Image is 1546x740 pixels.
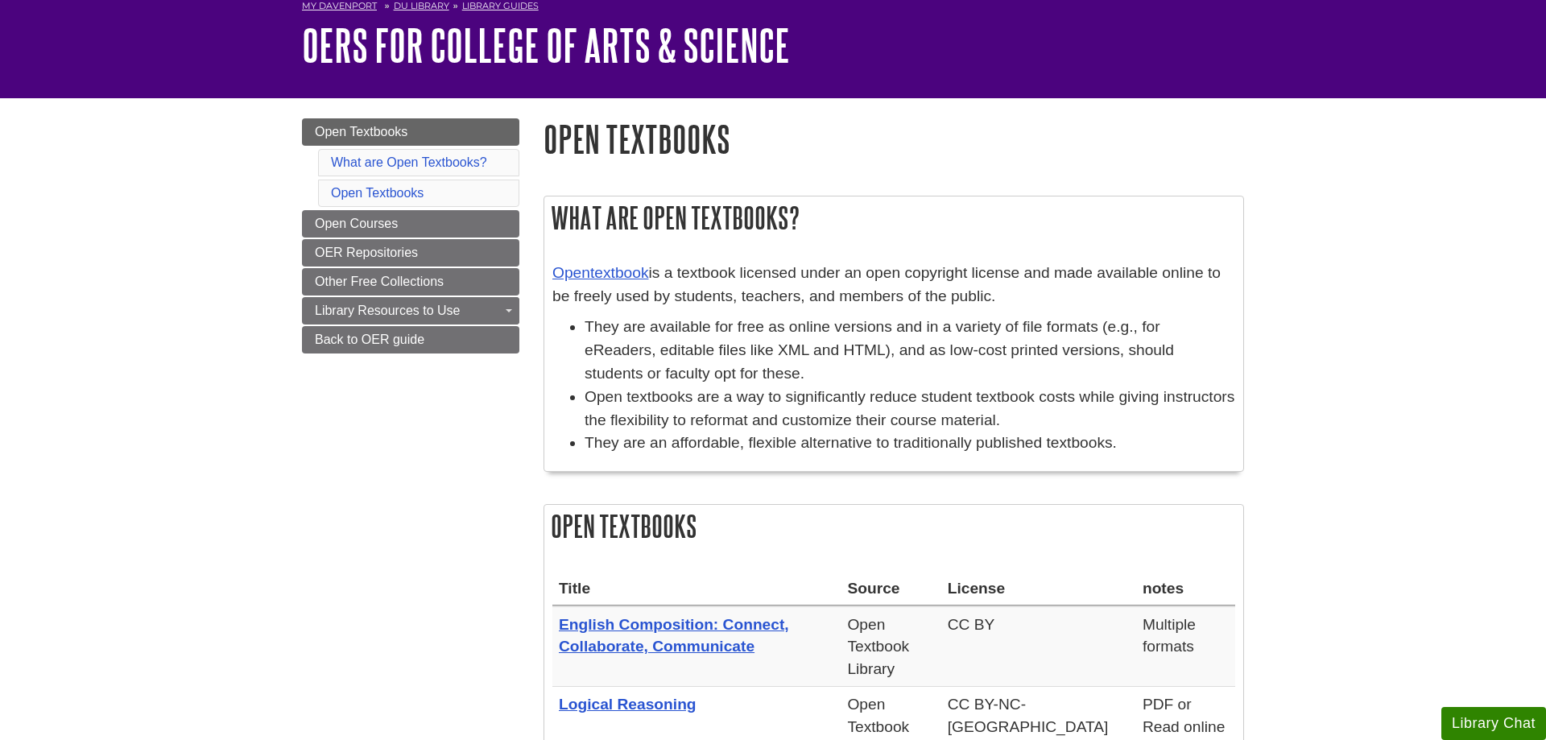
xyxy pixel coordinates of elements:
[302,326,519,353] a: Back to OER guide
[559,696,697,713] a: Logical Reasoning
[585,386,1235,432] li: Open textbooks are a way to significantly reduce student textbook costs while giving instructors ...
[941,571,1136,606] th: License
[302,268,519,296] a: Other Free Collections
[585,432,1235,455] li: They are an affordable, flexible alternative to traditionally published textbooks.
[302,239,519,267] a: OER Repositories
[1136,606,1235,687] td: Multiple formats
[315,246,418,259] span: OER Repositories
[302,297,519,325] a: Library Resources to Use
[544,505,1243,548] h2: Open Textbooks
[544,118,1244,159] h1: Open Textbooks
[315,217,398,230] span: Open Courses
[331,186,424,200] a: Open Textbooks
[841,571,940,606] th: Source
[315,333,424,346] span: Back to OER guide
[590,264,649,281] a: textbook
[302,118,519,146] a: Open Textbooks
[302,20,790,70] a: OERs for College of Arts & Science
[302,118,519,353] div: Guide Page Menu
[585,316,1235,385] li: They are available for free as online versions and in a variety of file formats (e.g., for eReade...
[941,606,1136,687] td: CC BY
[331,155,487,169] a: What are Open Textbooks?
[302,210,519,238] a: Open Courses
[552,571,841,606] th: Title
[315,304,461,317] span: Library Resources to Use
[1136,571,1235,606] th: notes
[1441,707,1546,740] button: Library Chat
[552,264,590,281] a: Open
[315,125,407,138] span: Open Textbooks
[315,275,444,288] span: Other Free Collections
[544,196,1243,239] h2: What are Open Textbooks?
[552,262,1235,308] p: is a textbook licensed under an open copyright license and made available online to be freely use...
[841,606,940,687] td: Open Textbook Library
[559,616,789,655] a: English Composition: Connect, Collaborate, Communicate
